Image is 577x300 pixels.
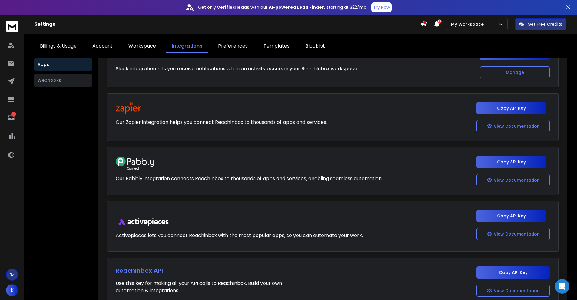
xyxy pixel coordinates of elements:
[34,58,92,71] button: Apps
[116,119,327,126] p: Our Zapier integration helps you connect ReachInbox to thousands of apps and services.
[480,66,550,78] button: Manage
[476,266,550,279] button: Copy API Key
[373,4,390,10] p: Try Now
[555,279,569,294] div: Open Intercom Messenger
[6,284,18,296] button: K
[371,2,392,12] button: Try Now
[299,40,331,53] a: Blocklist
[5,112,17,124] a: 11
[476,174,550,186] button: View Documentation
[269,4,325,10] strong: AI-powered Lead Finder,
[11,112,16,117] p: 11
[437,19,442,24] span: 50
[86,40,119,53] a: Account
[122,40,162,53] a: Workspace
[166,40,208,53] a: Integrations
[116,280,282,294] p: Use this key for making all your API calls to ReachInbox. Build your own automation & integrations.
[476,285,550,297] button: View Documentation
[476,210,546,222] button: Copy API Key
[515,18,566,30] button: Get Free Credits
[476,228,550,240] button: View Documentation
[116,266,282,275] h1: ReachInbox API
[476,156,546,168] button: Copy API Key
[257,40,296,53] a: Templates
[528,21,562,27] p: Get Free Credits
[34,74,92,87] button: Webhooks
[476,102,546,114] button: Copy API Key
[35,21,420,28] h1: Settings
[116,175,383,182] p: Our Pabbly integration connects ReachInbox to thousands of apps and services, enabling seamless a...
[34,40,83,53] a: Billings & Usage
[116,65,358,72] p: Slack integration lets you receive notifications when an activity occurs in your ReachInbox works...
[6,21,18,32] img: logo
[212,40,254,53] a: Preferences
[451,21,486,27] p: My Workspace
[217,4,249,10] strong: verified leads
[476,120,550,132] button: View Documentation
[116,232,363,239] p: Activepieces lets you connect Reachinbox with the most popular apps, so you can automate your work.
[198,4,366,10] p: Get only with our starting at $22/mo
